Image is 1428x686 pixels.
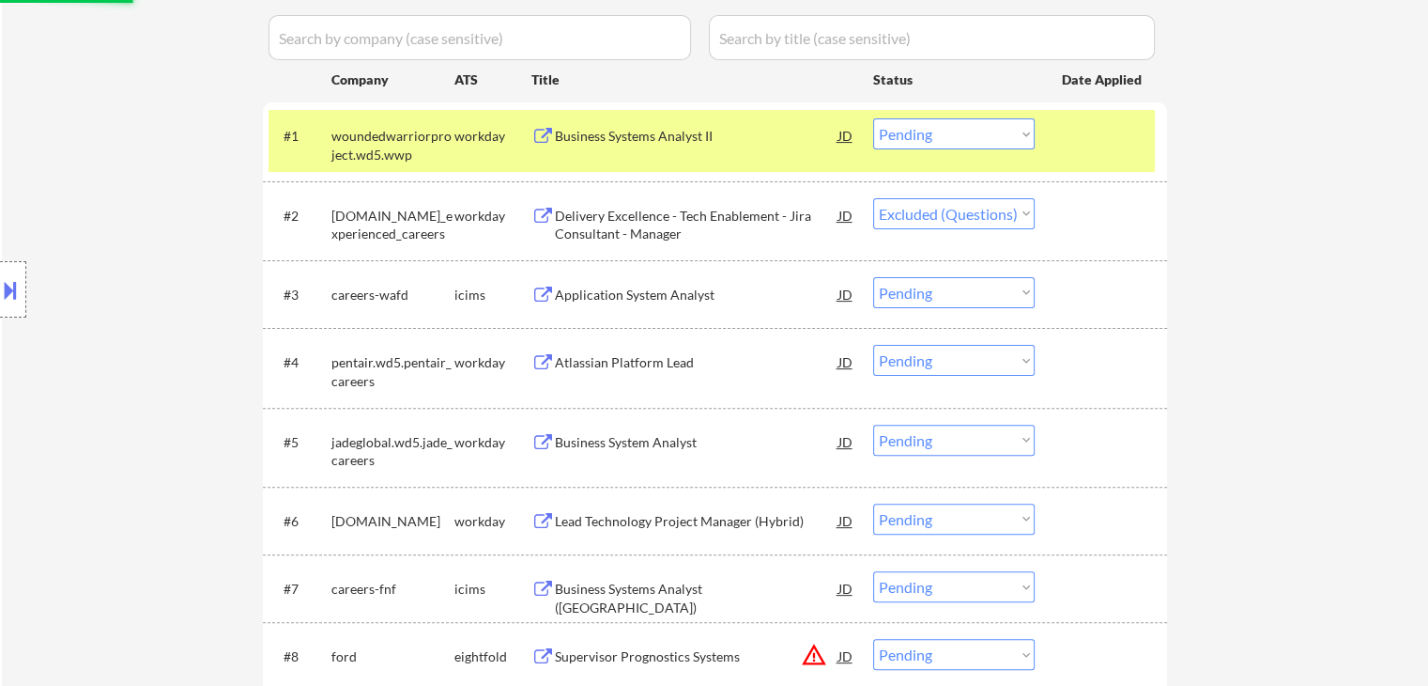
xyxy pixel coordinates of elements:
div: Company [331,70,454,89]
div: ATS [454,70,531,89]
div: Lead Technology Project Manager (Hybrid) [555,512,838,531]
div: workday [454,127,531,146]
div: #8 [284,647,316,666]
div: JD [837,345,855,379]
div: Business Systems Analyst II [555,127,838,146]
input: Search by company (case sensitive) [269,15,691,60]
div: icims [454,286,531,304]
div: workday [454,433,531,452]
div: Business System Analyst [555,433,838,452]
div: Date Applied [1062,70,1144,89]
div: workday [454,353,531,372]
button: warning_amber [801,642,827,668]
div: #6 [284,512,316,531]
div: Application System Analyst [555,286,838,304]
div: JD [837,504,855,538]
div: Supervisor Prognostics Systems [555,647,838,666]
div: #7 [284,580,316,599]
div: icims [454,580,531,599]
div: JD [837,425,855,459]
div: Business Systems Analyst ([GEOGRAPHIC_DATA]) [555,580,838,616]
div: Delivery Excellence - Tech Enablement - Jira Consultant - Manager [555,207,838,243]
div: [DOMAIN_NAME]_experienced_careers [331,207,454,243]
div: JD [837,198,855,232]
div: workday [454,512,531,531]
div: JD [837,571,855,605]
input: Search by title (case sensitive) [709,15,1155,60]
div: JD [837,277,855,311]
div: pentair.wd5.pentair_careers [331,353,454,390]
div: eightfold [454,647,531,666]
div: ford [331,647,454,666]
div: [DOMAIN_NAME] [331,512,454,531]
div: woundedwarriorproject.wd5.wwp [331,127,454,164]
div: workday [454,207,531,226]
div: JD [837,639,855,673]
div: JD [837,118,855,152]
div: jadeglobal.wd5.jade_careers [331,433,454,470]
div: Title [531,70,855,89]
div: Status [873,62,1035,96]
div: careers-fnf [331,580,454,599]
div: Atlassian Platform Lead [555,353,838,372]
div: careers-wafd [331,286,454,304]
